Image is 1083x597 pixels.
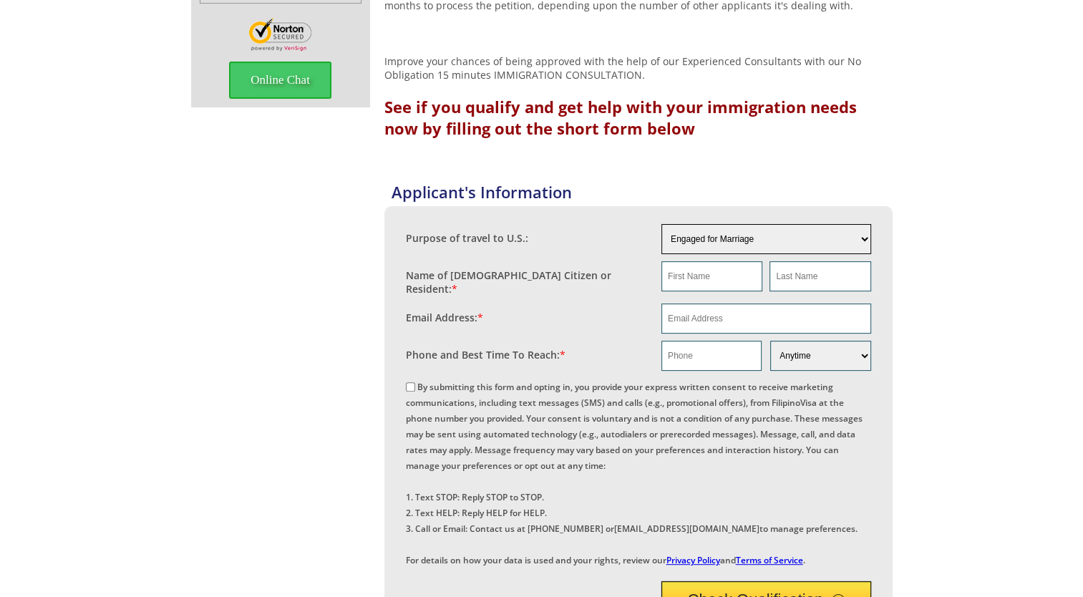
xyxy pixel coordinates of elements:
[661,261,762,291] input: First Name
[770,341,870,371] select: Phone and Best Reach Time are required.
[736,554,803,566] a: Terms of Service
[384,96,857,139] strong: See if you qualify and get help with your immigration needs now by filling out the short form below
[661,304,871,334] input: Email Address
[229,62,331,99] span: Online Chat
[392,181,893,203] h4: Applicant's Information
[769,261,870,291] input: Last Name
[384,54,893,82] p: Improve your chances of being approved with the help of our Experienced Consultants with our No O...
[406,311,483,324] label: Email Address:
[406,381,863,566] label: By submitting this form and opting in, you provide your express written consent to receive market...
[666,554,720,566] a: Privacy Policy
[661,341,762,371] input: Phone
[406,382,415,392] input: By submitting this form and opting in, you provide your express written consent to receive market...
[406,268,648,296] label: Name of [DEMOGRAPHIC_DATA] Citizen or Resident:
[406,348,565,361] label: Phone and Best Time To Reach:
[406,231,528,245] label: Purpose of travel to U.S.:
